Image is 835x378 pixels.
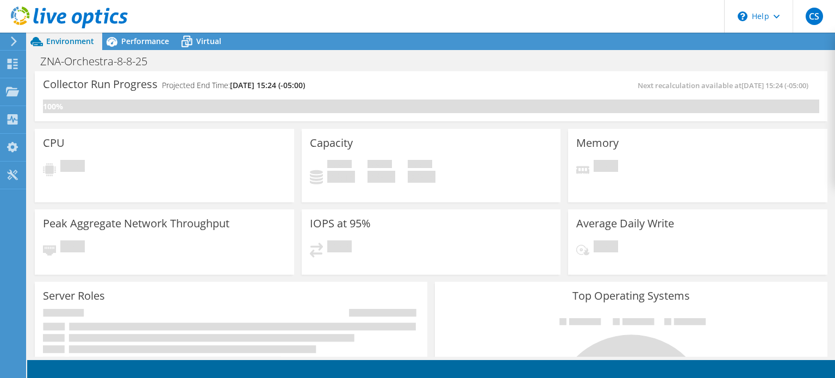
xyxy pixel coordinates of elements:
[327,240,352,255] span: Pending
[806,8,823,25] span: CS
[46,36,94,46] span: Environment
[43,218,229,230] h3: Peak Aggregate Network Throughput
[230,80,305,90] span: [DATE] 15:24 (-05:00)
[310,218,371,230] h3: IOPS at 95%
[327,160,352,171] span: Used
[408,171,435,183] h4: 0 GiB
[60,160,85,175] span: Pending
[162,79,305,91] h4: Projected End Time:
[408,160,432,171] span: Total
[60,240,85,255] span: Pending
[638,80,814,90] span: Next recalculation available at
[35,55,164,67] h1: ZNA-Orchestra-8-8-25
[196,36,221,46] span: Virtual
[741,80,808,90] span: [DATE] 15:24 (-05:00)
[738,11,747,21] svg: \n
[367,171,395,183] h4: 0 GiB
[327,171,355,183] h4: 0 GiB
[121,36,169,46] span: Performance
[576,218,674,230] h3: Average Daily Write
[43,137,65,149] h3: CPU
[594,160,618,175] span: Pending
[576,137,619,149] h3: Memory
[43,290,105,302] h3: Server Roles
[443,290,819,302] h3: Top Operating Systems
[594,240,618,255] span: Pending
[310,137,353,149] h3: Capacity
[367,160,392,171] span: Free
